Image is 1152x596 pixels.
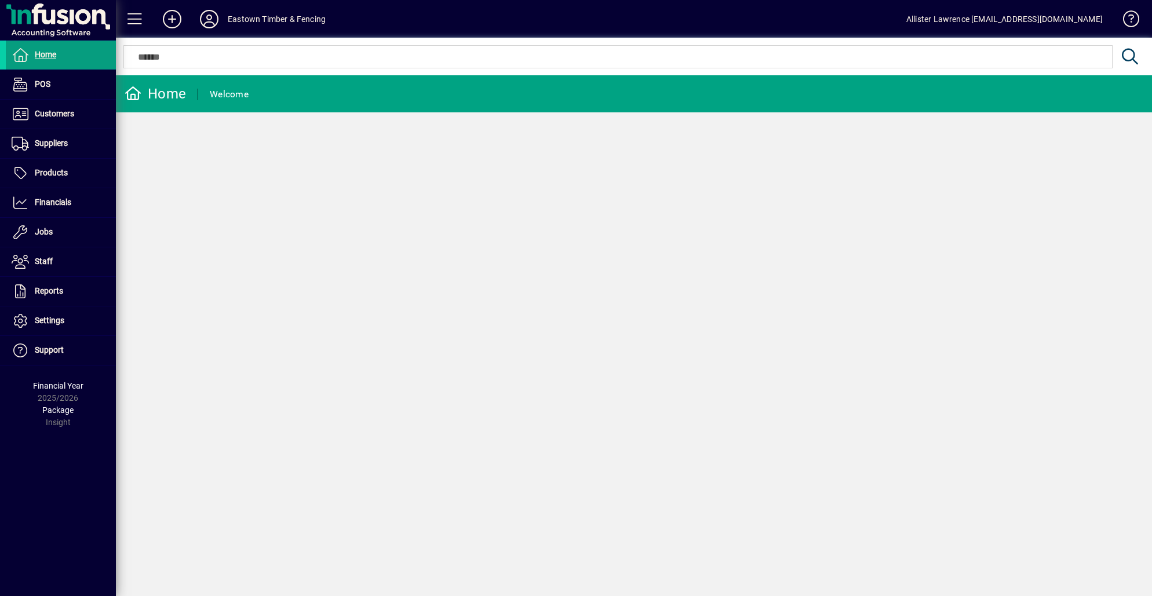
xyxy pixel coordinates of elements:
[33,381,83,390] span: Financial Year
[6,159,116,188] a: Products
[6,100,116,129] a: Customers
[6,247,116,276] a: Staff
[35,345,64,354] span: Support
[210,85,249,104] div: Welcome
[35,198,71,207] span: Financials
[6,306,116,335] a: Settings
[35,79,50,89] span: POS
[6,70,116,99] a: POS
[6,218,116,247] a: Jobs
[6,188,116,217] a: Financials
[35,168,68,177] span: Products
[6,129,116,158] a: Suppliers
[35,50,56,59] span: Home
[35,316,64,325] span: Settings
[6,277,116,306] a: Reports
[154,9,191,30] button: Add
[35,286,63,295] span: Reports
[35,109,74,118] span: Customers
[906,10,1103,28] div: Allister Lawrence [EMAIL_ADDRESS][DOMAIN_NAME]
[125,85,186,103] div: Home
[35,227,53,236] span: Jobs
[35,138,68,148] span: Suppliers
[42,405,74,415] span: Package
[228,10,326,28] div: Eastown Timber & Fencing
[6,336,116,365] a: Support
[1114,2,1138,40] a: Knowledge Base
[191,9,228,30] button: Profile
[35,257,53,266] span: Staff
